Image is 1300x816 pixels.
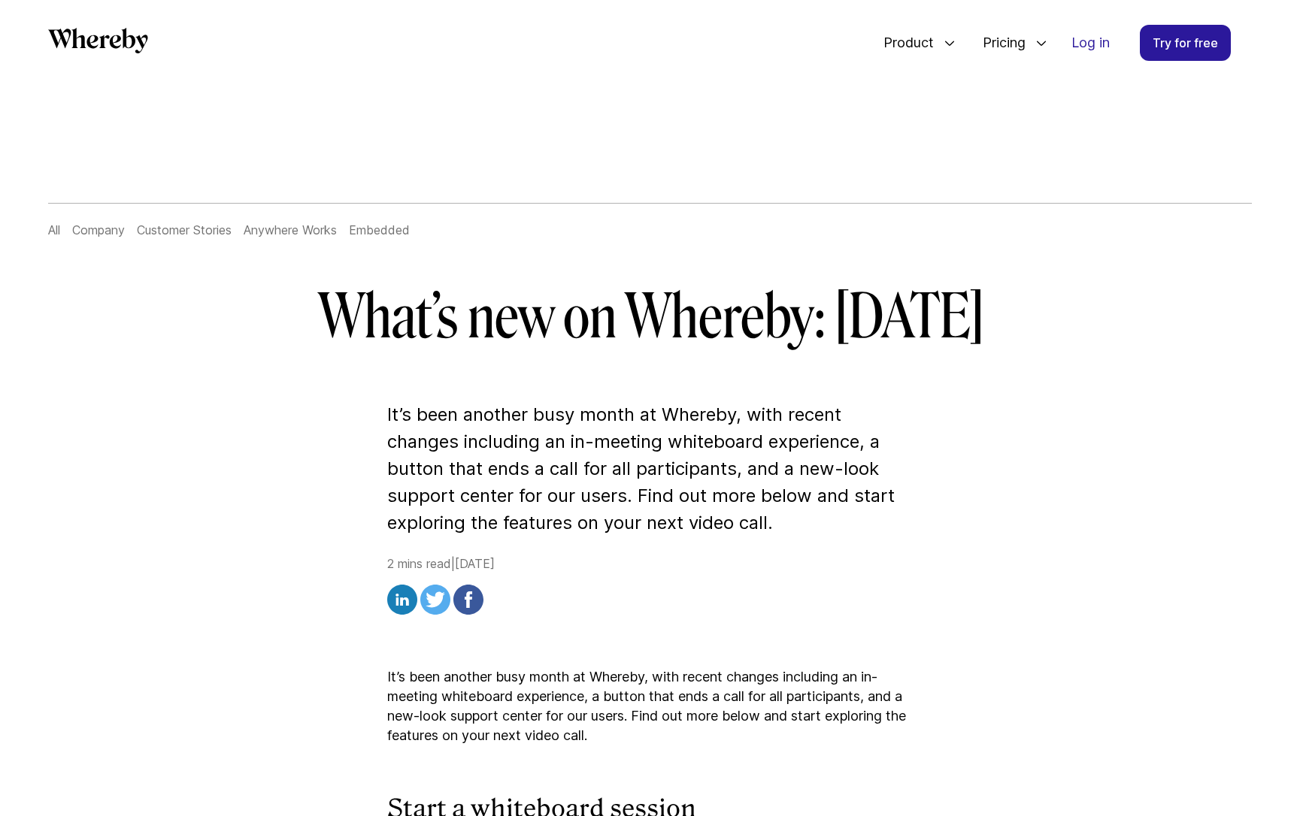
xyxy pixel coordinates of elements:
[968,18,1029,68] span: Pricing
[868,18,938,68] span: Product
[244,222,337,237] a: Anywhere Works
[137,222,232,237] a: Customer Stories
[1059,26,1122,60] a: Log in
[48,28,148,59] a: Whereby
[387,401,914,536] p: It’s been another busy month at Whereby, with recent changes including an in-meeting whiteboard e...
[48,222,60,237] a: All
[349,222,410,237] a: Embedded
[72,222,125,237] a: Company
[1140,25,1231,61] a: Try for free
[387,555,914,619] div: 2 mins read | [DATE]
[453,585,483,615] img: facebook
[217,281,1083,353] h1: What’s new on Whereby: [DATE]
[420,585,450,615] img: twitter
[48,28,148,53] svg: Whereby
[387,667,914,745] p: It’s been another busy month at Whereby, with recent changes including an in-meeting whiteboard e...
[387,585,417,615] img: linkedin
